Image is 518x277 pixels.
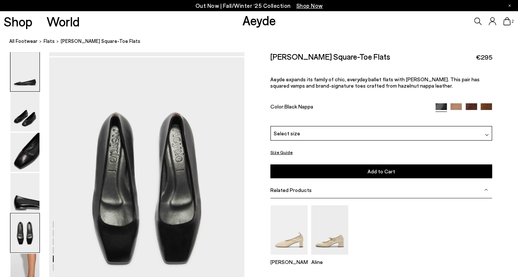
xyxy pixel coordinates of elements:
[503,17,511,25] a: 2
[311,259,348,265] p: Aline
[4,15,32,28] a: Shop
[511,19,514,23] span: 2
[10,173,39,212] img: Ida Leather Square-Toe Flats - Image 4
[9,37,38,45] a: All Footwear
[270,76,492,89] p: Aeyde expands its family of chic, everyday ballet flats with [PERSON_NAME]. This pair has squared...
[10,92,39,132] img: Ida Leather Square-Toe Flats - Image 2
[44,38,55,44] span: flats
[242,12,276,28] a: Aeyde
[484,188,488,192] img: svg%3E
[270,103,428,112] div: Color:
[47,15,80,28] a: World
[270,52,390,61] h2: [PERSON_NAME] Square-Toe Flats
[270,187,312,193] span: Related Products
[61,37,140,45] span: [PERSON_NAME] Square-Toe Flats
[270,164,492,178] button: Add to Cart
[485,133,489,136] img: svg%3E
[311,249,348,265] a: Aline Leather Mary-Jane Pumps Aline
[10,213,39,252] img: Ida Leather Square-Toe Flats - Image 5
[196,1,323,10] p: Out Now | Fall/Winter ‘25 Collection
[270,205,308,255] img: Narissa Ruched Pumps
[296,2,323,9] span: Navigate to /collections/new-in
[476,53,492,62] span: €295
[311,205,348,255] img: Aline Leather Mary-Jane Pumps
[274,129,300,137] span: Select size
[44,37,55,45] a: flats
[270,259,308,265] p: [PERSON_NAME]
[285,103,313,110] span: Black Nappa
[9,31,518,52] nav: breadcrumb
[10,52,39,91] img: Ida Leather Square-Toe Flats - Image 1
[10,133,39,172] img: Ida Leather Square-Toe Flats - Image 3
[270,249,308,265] a: Narissa Ruched Pumps [PERSON_NAME]
[270,148,293,157] button: Size Guide
[368,168,395,174] span: Add to Cart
